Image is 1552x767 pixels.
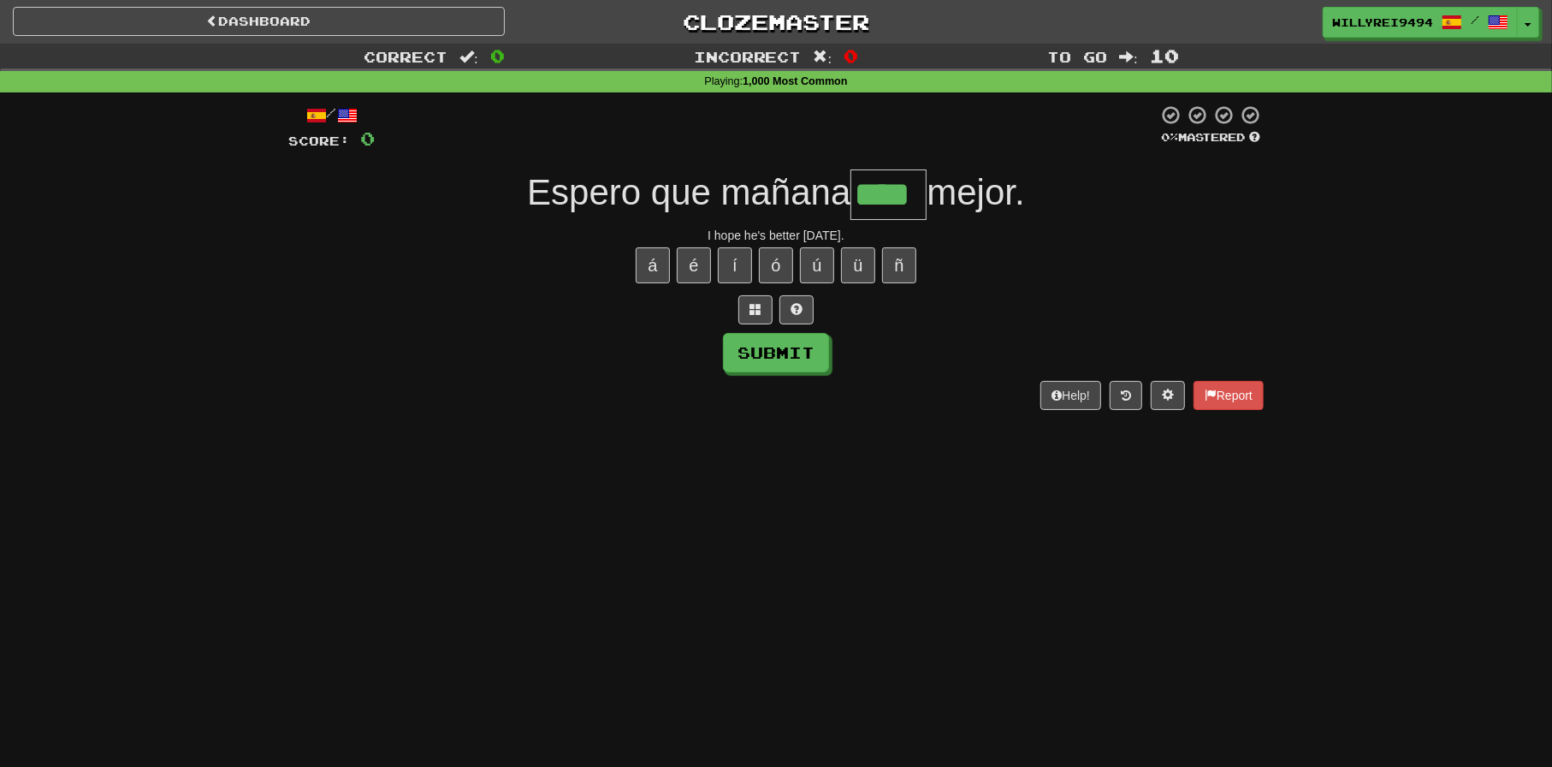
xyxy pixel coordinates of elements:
button: Switch sentence to multiple choice alt+p [738,295,773,324]
button: ú [800,247,834,283]
button: í [718,247,752,283]
span: willyrei9494 [1332,15,1433,30]
button: Submit [723,333,829,372]
button: Report [1194,381,1264,410]
button: ó [759,247,793,283]
div: / [288,104,375,126]
button: Single letter hint - you only get 1 per sentence and score half the points! alt+h [779,295,814,324]
span: 0 [490,45,505,66]
span: 0 [844,45,858,66]
button: Round history (alt+y) [1110,381,1142,410]
span: 10 [1150,45,1179,66]
span: 0 % [1161,130,1178,144]
button: é [677,247,711,283]
span: : [814,50,832,64]
button: ñ [882,247,916,283]
span: : [459,50,478,64]
div: Mastered [1158,130,1264,146]
span: / [1471,14,1479,26]
div: I hope he's better [DATE]. [288,227,1264,244]
a: willyrei9494 / [1323,7,1518,38]
span: mejor. [927,172,1024,212]
span: Espero que mañana [527,172,850,212]
a: Clozemaster [530,7,1022,37]
button: Help! [1040,381,1101,410]
strong: 1,000 Most Common [743,75,847,87]
span: 0 [360,128,375,149]
span: Incorrect [694,48,802,65]
span: To go [1047,48,1107,65]
a: Dashboard [13,7,505,36]
span: : [1119,50,1138,64]
span: Score: [288,134,350,148]
span: Correct [364,48,447,65]
button: á [636,247,670,283]
button: ü [841,247,875,283]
